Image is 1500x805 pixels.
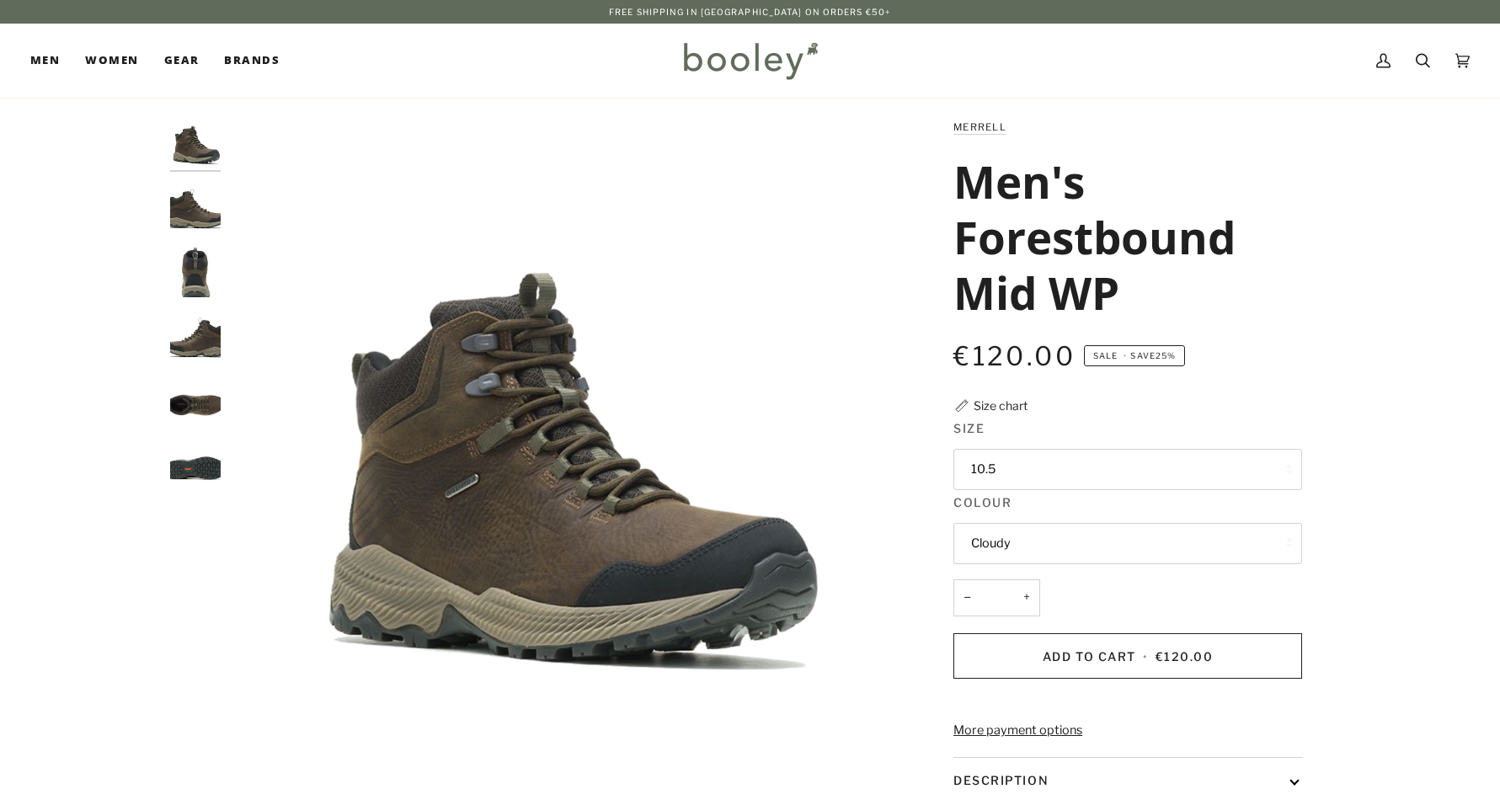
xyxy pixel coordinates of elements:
[1084,345,1185,367] span: Save
[953,579,980,617] button: −
[229,118,895,784] img: Merrell Men&#39;s Forestbound Mid WP Cloudy - Booley Galway
[953,121,1006,133] a: Merrell
[953,419,985,437] span: Size
[1093,351,1118,360] span: Sale
[953,449,1302,490] button: 10.5
[1140,649,1151,664] span: •
[30,52,60,69] span: Men
[170,183,221,233] img: Merrell Men's Forestbound Mid WP Cloudy - Booley Galway
[164,52,200,69] span: Gear
[1043,649,1136,664] span: Add to Cart
[953,493,1012,511] span: Colour
[1156,649,1214,664] span: €120.00
[30,24,72,98] a: Men
[224,52,280,69] span: Brands
[72,24,151,98] a: Women
[1120,351,1130,360] em: •
[953,722,1302,740] a: More payment options
[170,312,221,362] img: Merrell Men's Forestbound Mid WP Cloudy - Booley Galway
[953,633,1302,679] button: Add to Cart • €120.00
[953,758,1302,802] button: Description
[211,24,292,98] a: Brands
[170,247,221,297] img: Merrell Men's Forestbound Mid WP Cloudy - Booley Galway
[953,523,1302,564] button: Cloudy
[229,118,895,784] div: Merrell Men's Forestbound Mid WP Cloudy - Booley Galway
[953,153,1289,320] h1: Men's Forestbound Mid WP
[85,52,138,69] span: Women
[953,579,1040,617] input: Quantity
[170,440,221,491] img: Merrell Men's Forestbound Mid WP Cloudy - Booley Galway
[1156,351,1176,360] span: 25%
[953,340,1076,372] span: €120.00
[170,376,221,427] img: Merrell Men's Forestbound Mid WP Cloudy - Booley Galway
[609,5,891,19] p: Free Shipping in [GEOGRAPHIC_DATA] on Orders €50+
[152,24,212,98] a: Gear
[974,397,1028,414] div: Size chart
[676,36,824,85] img: Booley
[1013,579,1040,617] button: +
[170,118,221,168] img: Merrell Men's Forestbound Mid WP Cloudy - Booley Galway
